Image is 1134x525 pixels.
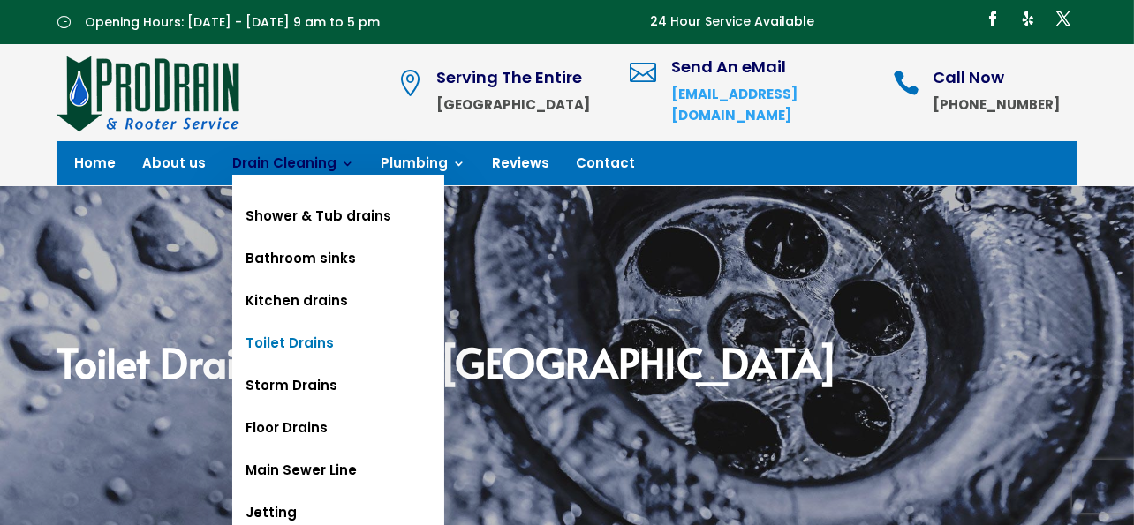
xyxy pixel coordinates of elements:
[232,449,444,491] a: Main Sewer Line
[74,157,116,176] a: Home
[232,322,444,364] a: Toilet Drains
[671,85,798,124] a: [EMAIL_ADDRESS][DOMAIN_NAME]
[650,11,814,33] p: 24 Hour Service Available
[492,157,549,176] a: Reviews
[57,53,241,132] img: site-logo-100h
[933,95,1060,114] strong: [PHONE_NUMBER]
[630,59,656,86] span: 
[1049,4,1077,33] a: Follow on X
[381,157,465,176] a: Plumbing
[893,70,919,96] span: 
[232,237,444,280] a: Bathroom sinks
[85,13,380,31] span: Opening Hours: [DATE] - [DATE] 9 am to 5 pm
[436,66,582,88] span: Serving The Entire
[142,157,206,176] a: About us
[436,95,590,114] strong: [GEOGRAPHIC_DATA]
[979,4,1007,33] a: Follow on Facebook
[57,341,1077,391] h2: Toilet Drain Cleaning [GEOGRAPHIC_DATA]
[232,280,444,322] a: Kitchen drains
[397,70,423,96] span: 
[232,364,444,407] a: Storm Drains
[1014,4,1042,33] a: Follow on Yelp
[671,56,786,78] span: Send An eMail
[576,157,635,176] a: Contact
[933,66,1004,88] span: Call Now
[232,195,444,237] a: Shower & Tub drains
[232,157,354,176] a: Drain Cleaning
[232,407,444,449] a: Floor Drains
[57,15,71,28] span: }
